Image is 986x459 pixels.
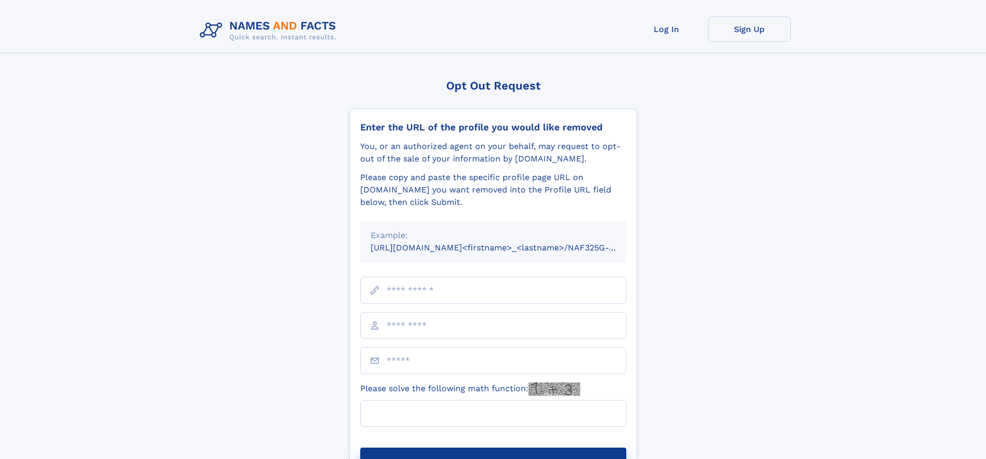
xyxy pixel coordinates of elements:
[360,171,626,209] div: Please copy and paste the specific profile page URL on [DOMAIN_NAME] you want removed into the Pr...
[360,122,626,133] div: Enter the URL of the profile you would like removed
[625,17,708,42] a: Log In
[371,229,616,242] div: Example:
[371,243,646,253] small: [URL][DOMAIN_NAME]<firstname>_<lastname>/NAF325G-xxxxxxxx
[360,382,580,396] label: Please solve the following math function:
[196,17,345,45] img: Logo Names and Facts
[360,140,626,165] div: You, or an authorized agent on your behalf, may request to opt-out of the sale of your informatio...
[708,17,791,42] a: Sign Up
[349,79,637,92] div: Opt Out Request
